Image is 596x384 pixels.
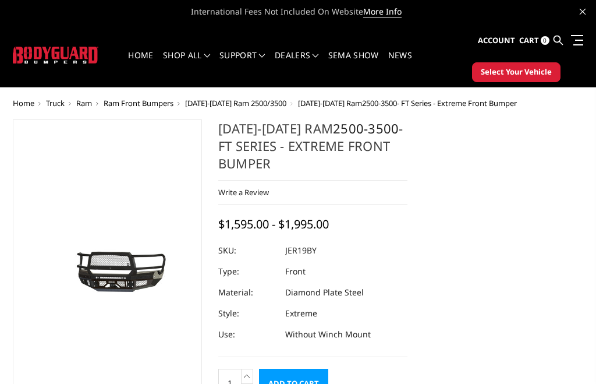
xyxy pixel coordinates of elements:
[13,98,34,108] a: Home
[333,119,399,137] a: 2500-3500
[128,51,153,74] a: Home
[472,62,560,82] button: Select Your Vehicle
[541,36,549,45] span: 0
[388,51,412,74] a: News
[285,240,317,261] dd: JER19BY
[46,98,65,108] a: Truck
[285,282,364,303] dd: Diamond Plate Steel
[328,51,379,74] a: SEMA Show
[285,261,306,282] dd: Front
[275,51,319,74] a: Dealers
[519,35,539,45] span: Cart
[16,223,198,308] img: 2019-2025 Ram 2500-3500 - FT Series - Extreme Front Bumper
[219,51,265,74] a: Support
[285,303,317,324] dd: Extreme
[218,187,269,198] a: Write a Review
[478,25,515,57] a: Account
[104,98,173,108] a: Ram Front Bumpers
[218,303,276,324] dt: Style:
[218,216,329,232] span: $1,595.00 - $1,995.00
[481,66,552,78] span: Select Your Vehicle
[519,25,549,57] a: Cart 0
[218,324,276,345] dt: Use:
[362,98,397,108] a: 2500-3500
[13,47,98,64] img: BODYGUARD BUMPERS
[218,261,276,282] dt: Type:
[478,35,515,45] span: Account
[363,6,402,17] a: More Info
[185,98,286,108] a: [DATE]-[DATE] Ram 2500/3500
[298,98,517,108] span: [DATE]-[DATE] Ram - FT Series - Extreme Front Bumper
[163,51,210,74] a: shop all
[76,98,92,108] a: Ram
[218,119,407,181] h1: [DATE]-[DATE] Ram - FT Series - Extreme Front Bumper
[218,282,276,303] dt: Material:
[218,240,276,261] dt: SKU:
[285,324,371,345] dd: Without Winch Mount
